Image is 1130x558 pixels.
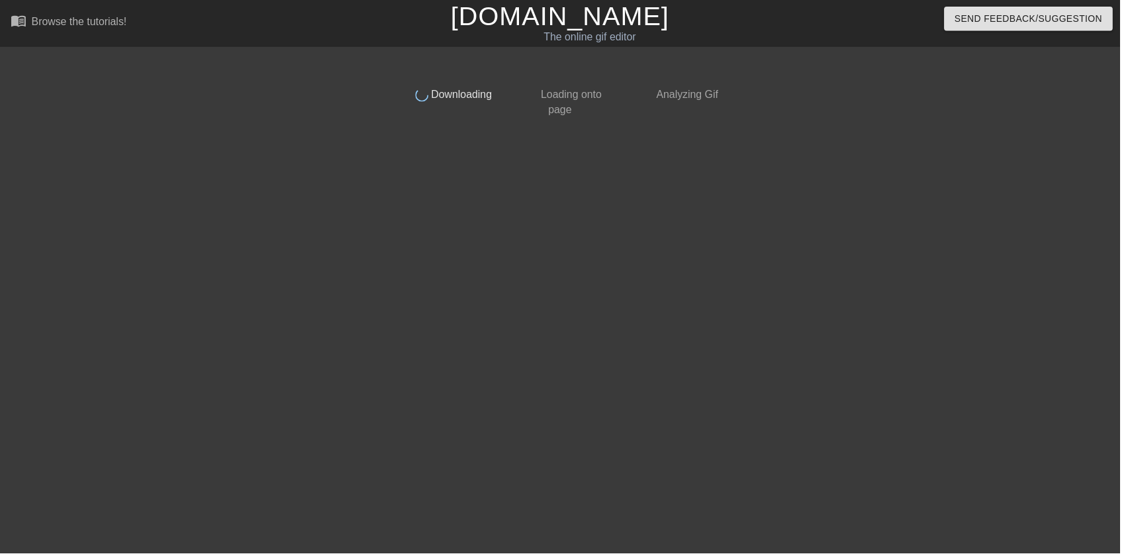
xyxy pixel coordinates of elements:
[11,13,128,33] a: Browse the tutorials!
[660,89,725,101] span: Analyzing Gif
[953,7,1123,31] button: Send Feedback/Suggestion
[455,1,675,30] a: [DOMAIN_NAME]
[963,11,1112,27] span: Send Feedback/Suggestion
[383,30,807,46] div: The online gif editor
[432,89,496,101] span: Downloading
[32,16,128,27] div: Browse the tutorials!
[543,89,607,116] span: Loading onto page
[11,13,26,28] span: menu_book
